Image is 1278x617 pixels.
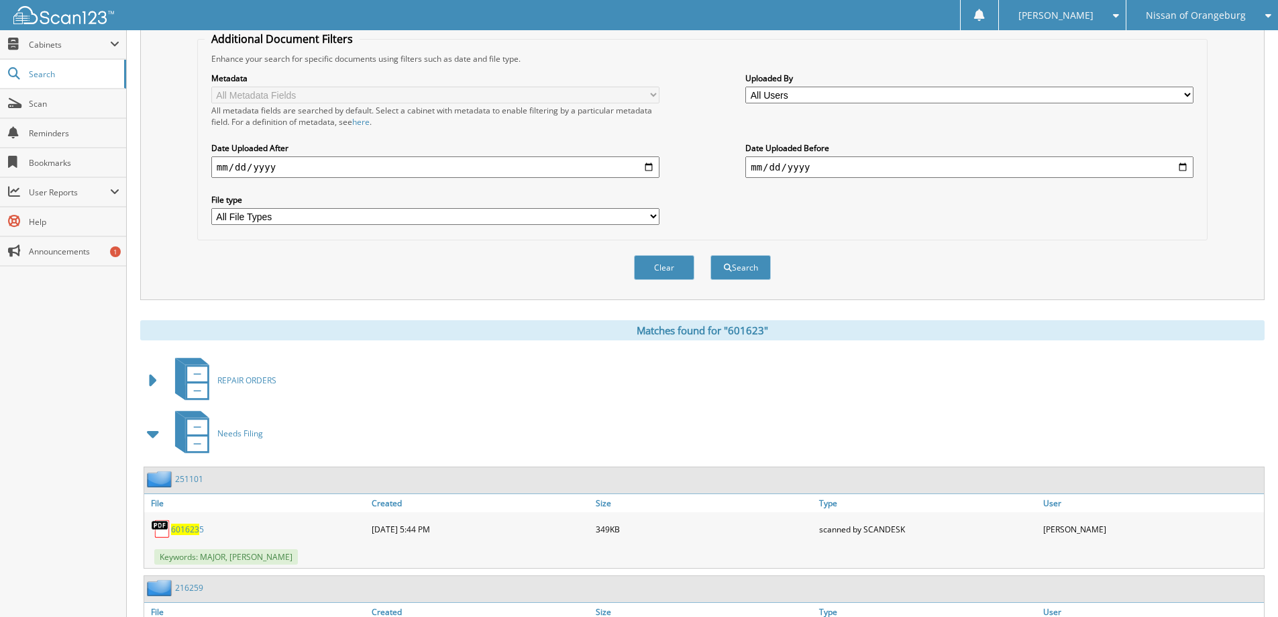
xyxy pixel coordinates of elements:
a: Type [816,494,1040,512]
span: Nissan of Orangeburg [1146,11,1246,19]
div: Matches found for "601623" [140,320,1265,340]
a: REPAIR ORDERS [167,354,276,407]
a: 216259 [175,582,203,594]
iframe: Chat Widget [1211,553,1278,617]
span: [PERSON_NAME] [1018,11,1094,19]
a: 251101 [175,473,203,485]
div: [DATE] 5:44 PM [368,516,592,542]
div: [PERSON_NAME] [1040,516,1264,542]
span: Needs Filing [217,428,263,439]
legend: Additional Document Filters [205,32,360,46]
a: here [352,116,370,128]
img: folder2.png [147,471,175,487]
img: PDF.png [151,519,171,539]
img: scan123-logo-white.svg [13,6,114,24]
div: 349KB [592,516,816,542]
label: Uploaded By [745,73,1193,84]
div: scanned by SCANDESK [816,516,1040,542]
div: All metadata fields are searched by default. Select a cabinet with metadata to enable filtering b... [211,105,659,128]
span: Reminders [29,128,119,139]
span: Bookmarks [29,157,119,169]
a: Needs Filing [167,407,263,460]
button: Clear [634,255,694,280]
label: File type [211,194,659,205]
span: REPAIR ORDERS [217,375,276,386]
a: File [144,494,368,512]
span: Keywords: MAJOR, [PERSON_NAME] [154,549,298,565]
a: Size [592,494,816,512]
span: Announcements [29,246,119,257]
div: Enhance your search for specific documents using filters such as date and file type. [205,53,1200,64]
input: end [745,156,1193,178]
label: Metadata [211,73,659,84]
a: 6016235 [171,524,204,535]
a: User [1040,494,1264,512]
label: Date Uploaded Before [745,142,1193,154]
div: 1 [110,246,121,257]
label: Date Uploaded After [211,142,659,154]
span: Search [29,68,117,80]
button: Search [710,255,771,280]
span: 601623 [171,524,199,535]
span: Scan [29,98,119,109]
input: start [211,156,659,178]
span: Cabinets [29,39,110,50]
span: Help [29,216,119,228]
span: User Reports [29,187,110,198]
a: Created [368,494,592,512]
img: folder2.png [147,579,175,596]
